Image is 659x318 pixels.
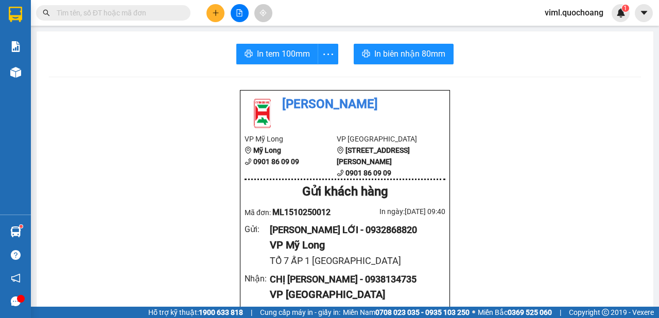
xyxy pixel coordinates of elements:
[270,272,437,287] div: CHỊ [PERSON_NAME] - 0938134735
[362,49,370,59] span: printer
[257,47,310,60] span: In tem 100mm
[245,95,281,131] img: logo.jpg
[318,44,338,64] button: more
[245,272,270,285] div: Nhận :
[254,4,272,22] button: aim
[508,308,552,316] strong: 0369 525 060
[245,158,252,165] span: phone
[270,223,437,237] div: [PERSON_NAME] LỚI - 0932868820
[245,147,252,154] span: environment
[148,307,243,318] span: Hỗ trợ kỹ thuật:
[616,8,626,17] img: icon-new-feature
[245,49,253,59] span: printer
[270,254,437,268] div: TỔ 7 ẤP 1 [GEOGRAPHIC_DATA]
[245,182,445,202] div: Gửi khách hàng
[212,9,219,16] span: plus
[10,67,21,78] img: warehouse-icon
[253,146,281,154] b: Mỹ Long
[231,4,249,22] button: file-add
[639,8,649,17] span: caret-down
[478,307,552,318] span: Miền Bắc
[57,7,178,19] input: Tìm tên, số ĐT hoặc mã đơn
[259,9,267,16] span: aim
[536,6,612,19] span: viml.quochoang
[253,157,299,166] b: 0901 86 09 09
[602,309,609,316] span: copyright
[11,296,21,306] span: message
[337,133,429,145] li: VP [GEOGRAPHIC_DATA]
[337,147,344,154] span: environment
[635,4,653,22] button: caret-down
[11,273,21,283] span: notification
[260,307,340,318] span: Cung cấp máy in - giấy in:
[375,308,470,316] strong: 0708 023 035 - 0935 103 250
[622,5,629,12] sup: 1
[9,7,22,22] img: logo-vxr
[272,207,331,217] span: ML1510250012
[236,44,318,64] button: printerIn tem 100mm
[11,250,21,260] span: question-circle
[343,307,470,318] span: Miền Nam
[245,95,445,114] li: [PERSON_NAME]
[10,41,21,52] img: solution-icon
[245,206,345,219] div: Mã đơn:
[251,307,252,318] span: |
[245,133,337,145] li: VP Mỹ Long
[318,48,338,61] span: more
[270,287,437,303] div: VP [GEOGRAPHIC_DATA]
[345,169,391,177] b: 0901 86 09 09
[354,44,454,64] button: printerIn biên nhận 80mm
[623,5,627,12] span: 1
[245,223,270,236] div: Gửi :
[43,9,50,16] span: search
[206,4,224,22] button: plus
[199,308,243,316] strong: 1900 633 818
[236,9,243,16] span: file-add
[560,307,561,318] span: |
[270,237,437,253] div: VP Mỹ Long
[345,206,445,217] div: In ngày: [DATE] 09:40
[10,226,21,237] img: warehouse-icon
[472,310,475,314] span: ⚪️
[20,225,23,228] sup: 1
[337,169,344,176] span: phone
[337,146,410,166] b: [STREET_ADDRESS][PERSON_NAME]
[374,47,445,60] span: In biên nhận 80mm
